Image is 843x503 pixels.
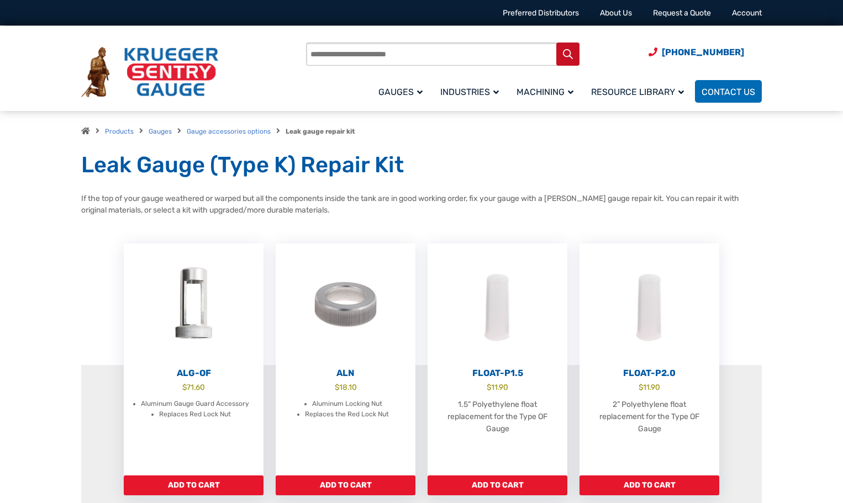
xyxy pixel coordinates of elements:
[372,78,434,104] a: Gauges
[286,128,355,135] strong: Leak gauge repair kit
[149,128,172,135] a: Gauges
[517,87,573,97] span: Machining
[579,368,719,379] h2: Float-P2.0
[434,78,510,104] a: Industries
[124,243,264,365] img: ALG-OF
[428,368,567,379] h2: Float-P1.5
[141,399,249,410] li: Aluminum Gauge Guard Accessory
[276,368,415,379] h2: ALN
[639,383,660,391] bdi: 11.90
[579,243,719,475] a: Float-P2.0 $11.90 2” Polyethylene float replacement for the Type OF Gauge
[510,78,584,104] a: Machining
[187,128,271,135] a: Gauge accessories options
[439,399,556,435] p: 1.5” Polyethylene float replacement for the Type OF Gauge
[124,243,264,475] a: ALG-OF $71.60 Aluminum Gauge Guard Accessory Replaces Red Lock Nut
[649,45,744,59] a: Phone Number (920) 434-8860
[182,383,187,391] span: $
[305,409,389,420] li: Replaces the Red Lock Nut
[335,383,357,391] bdi: 18.10
[182,383,205,391] bdi: 71.60
[276,475,415,495] a: Add to cart: “ALN”
[428,243,567,475] a: Float-P1.5 $11.90 1.5” Polyethylene float replacement for the Type OF Gauge
[335,383,339,391] span: $
[276,243,415,475] a: ALN $18.10 Aluminum Locking Nut Replaces the Red Lock Nut
[81,47,218,98] img: Krueger Sentry Gauge
[732,8,762,18] a: Account
[639,383,643,391] span: $
[695,80,762,103] a: Contact Us
[702,87,755,97] span: Contact Us
[124,475,264,495] a: Add to cart: “ALG-OF”
[487,383,508,391] bdi: 11.90
[105,128,134,135] a: Products
[487,383,491,391] span: $
[591,399,708,435] p: 2” Polyethylene float replacement for the Type OF Gauge
[584,78,695,104] a: Resource Library
[81,193,762,216] p: If the top of your gauge weathered or warped but all the components inside the tank are in good w...
[378,87,423,97] span: Gauges
[591,87,684,97] span: Resource Library
[662,47,744,57] span: [PHONE_NUMBER]
[428,243,567,365] img: Float-P1.5
[503,8,579,18] a: Preferred Distributors
[124,368,264,379] h2: ALG-OF
[81,151,762,179] h1: Leak Gauge (Type K) Repair Kit
[579,475,719,495] a: Add to cart: “Float-P2.0”
[428,475,567,495] a: Add to cart: “Float-P1.5”
[159,409,231,420] li: Replaces Red Lock Nut
[276,243,415,365] img: ALN
[312,399,382,410] li: Aluminum Locking Nut
[653,8,711,18] a: Request a Quote
[600,8,632,18] a: About Us
[440,87,499,97] span: Industries
[579,243,719,365] img: Float-P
